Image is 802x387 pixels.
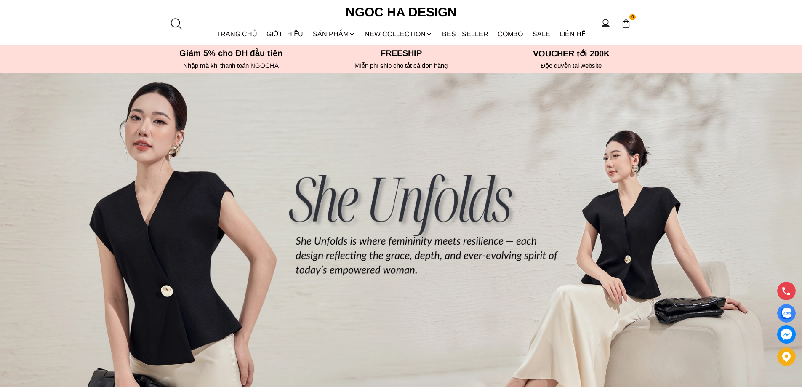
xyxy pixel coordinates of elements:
[493,23,528,45] a: Combo
[319,62,484,69] h6: MIễn phí ship cho tất cả đơn hàng
[338,2,464,22] a: Ngoc Ha Design
[308,23,360,45] div: SẢN PHẨM
[629,14,636,21] span: 0
[489,62,654,69] h6: Độc quyền tại website
[777,325,796,344] a: messenger
[183,62,279,69] font: Nhập mã khi thanh toán NGOCHA
[360,23,437,45] a: NEW COLLECTION
[555,23,591,45] a: LIÊN HỆ
[621,19,631,28] img: img-CART-ICON-ksit0nf1
[489,48,654,59] h5: VOUCHER tới 200K
[381,48,422,58] font: Freeship
[777,304,796,323] a: Display image
[262,23,308,45] a: GIỚI THIỆU
[781,308,791,319] img: Display image
[179,48,282,58] font: Giảm 5% cho ĐH đầu tiên
[212,23,262,45] a: TRANG CHỦ
[437,23,493,45] a: BEST SELLER
[528,23,555,45] a: SALE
